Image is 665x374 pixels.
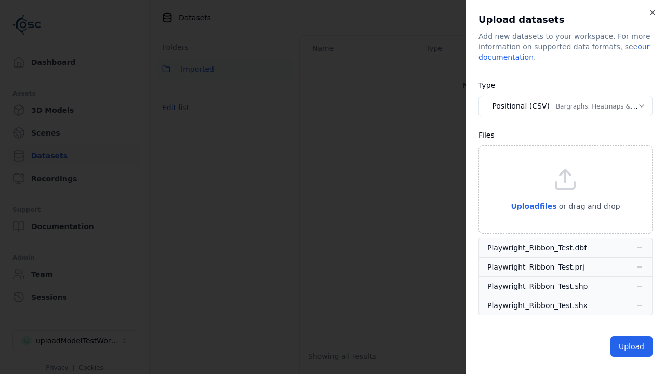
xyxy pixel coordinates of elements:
[478,131,495,139] label: Files
[487,262,584,272] div: Playwright_Ribbon_Test.prj
[487,300,588,311] div: Playwright_Ribbon_Test.shx
[487,243,587,253] div: Playwright_Ribbon_Test.dbf
[511,202,556,210] span: Upload files
[610,336,653,357] button: Upload
[478,81,495,89] label: Type
[478,12,653,27] h2: Upload datasets
[478,31,653,62] div: Add new datasets to your workspace. For more information on supported data formats, see .
[557,200,620,212] p: or drag and drop
[487,281,588,291] div: Playwright_Ribbon_Test.shp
